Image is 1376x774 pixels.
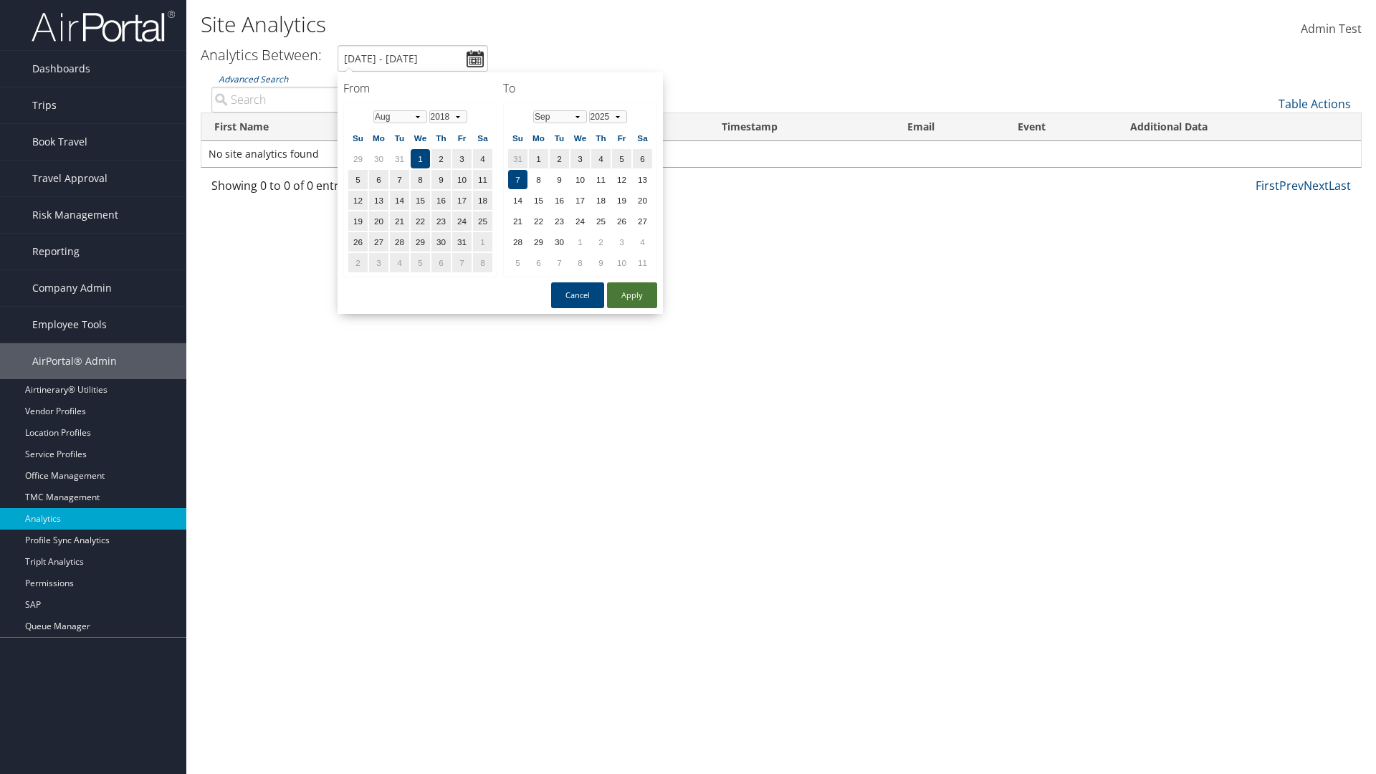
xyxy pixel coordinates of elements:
td: 12 [348,191,368,210]
td: 9 [431,170,451,189]
td: 14 [508,191,527,210]
td: 18 [591,191,611,210]
td: 28 [390,232,409,252]
th: We [411,128,430,148]
span: Book Travel [32,124,87,160]
td: 25 [591,211,611,231]
th: Email [894,113,1005,141]
td: 30 [550,232,569,252]
td: 27 [633,211,652,231]
td: 25 [473,211,492,231]
td: 15 [411,191,430,210]
td: 1 [473,232,492,252]
span: Employee Tools [32,307,107,343]
th: Sa [633,128,652,148]
a: First [1256,178,1279,193]
h3: Analytics Between: [201,45,322,64]
td: 20 [633,191,652,210]
td: 6 [431,253,451,272]
th: Tu [550,128,569,148]
td: 11 [633,253,652,272]
a: Next [1304,178,1329,193]
td: 26 [612,211,631,231]
th: Timestamp: activate to sort column descending [709,113,894,141]
td: 1 [529,149,548,168]
td: 10 [612,253,631,272]
td: 7 [390,170,409,189]
td: 1 [411,149,430,168]
td: 20 [369,211,388,231]
td: 5 [411,253,430,272]
td: 2 [431,149,451,168]
button: Cancel [551,282,604,308]
td: 4 [591,149,611,168]
input: [DATE] - [DATE] [338,45,488,72]
td: 17 [452,191,472,210]
td: 8 [570,253,590,272]
th: Fr [452,128,472,148]
span: Travel Approval [32,161,107,196]
td: 5 [612,149,631,168]
td: 5 [508,253,527,272]
th: We [570,128,590,148]
th: Additional Data [1117,113,1361,141]
td: 3 [369,253,388,272]
td: 13 [633,170,652,189]
th: Su [348,128,368,148]
td: 8 [473,253,492,272]
td: 1 [570,232,590,252]
td: 23 [431,211,451,231]
td: 23 [550,211,569,231]
td: 15 [529,191,548,210]
td: 18 [473,191,492,210]
td: 11 [473,170,492,189]
th: Mo [529,128,548,148]
td: 6 [529,253,548,272]
td: 6 [369,170,388,189]
td: 9 [591,253,611,272]
td: 29 [411,232,430,252]
td: 26 [348,232,368,252]
span: AirPortal® Admin [32,343,117,379]
button: Apply [607,282,657,308]
td: 3 [612,232,631,252]
td: 29 [529,232,548,252]
span: Risk Management [32,197,118,233]
td: 7 [550,253,569,272]
th: Fr [612,128,631,148]
td: 17 [570,191,590,210]
td: 31 [390,149,409,168]
td: 28 [508,232,527,252]
td: 30 [431,232,451,252]
td: 9 [550,170,569,189]
td: 2 [591,232,611,252]
th: Th [591,128,611,148]
img: airportal-logo.png [32,9,175,43]
a: Admin Test [1301,7,1362,52]
a: Table Actions [1279,96,1351,112]
td: 4 [390,253,409,272]
span: Company Admin [32,270,112,306]
span: Reporting [32,234,80,269]
td: No site analytics found [201,141,1361,167]
td: 13 [369,191,388,210]
h4: To [503,80,657,96]
td: 24 [570,211,590,231]
th: Tu [390,128,409,148]
td: 31 [452,232,472,252]
td: 24 [452,211,472,231]
td: 5 [348,170,368,189]
h1: Site Analytics [201,9,975,39]
a: Prev [1279,178,1304,193]
td: 7 [508,170,527,189]
td: 2 [550,149,569,168]
td: 6 [633,149,652,168]
td: 30 [369,149,388,168]
td: 21 [508,211,527,231]
td: 7 [452,253,472,272]
td: 8 [411,170,430,189]
td: 31 [508,149,527,168]
td: 16 [550,191,569,210]
td: 27 [369,232,388,252]
td: 3 [570,149,590,168]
